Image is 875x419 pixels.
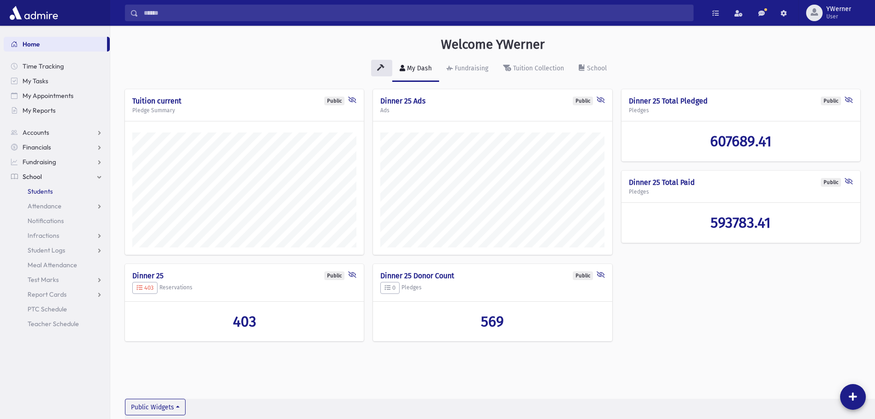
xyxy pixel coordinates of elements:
[23,92,73,100] span: My Appointments
[439,56,496,82] a: Fundraising
[4,59,110,74] a: Time Tracking
[496,56,571,82] a: Tuition Collection
[392,56,439,82] a: My Dash
[28,246,65,254] span: Student Logs
[585,64,607,72] div: School
[28,217,64,225] span: Notifications
[4,155,110,169] a: Fundraising
[711,214,771,231] span: 593783.41
[4,287,110,302] a: Report Cards
[380,282,604,294] h5: Pledges
[132,282,356,294] h5: Reservations
[573,271,593,280] div: Public
[132,282,158,294] button: 403
[23,62,64,70] span: Time Tracking
[4,140,110,155] a: Financials
[132,313,356,330] a: 403
[380,97,604,105] h4: Dinner 25 Ads
[4,199,110,213] a: Attendance
[4,243,110,258] a: Student Logs
[136,284,153,291] span: 403
[28,202,62,210] span: Attendance
[629,107,853,114] h5: Pledges
[4,125,110,140] a: Accounts
[405,64,432,72] div: My Dash
[28,261,77,269] span: Meal Attendance
[28,305,67,313] span: PTC Schedule
[629,214,853,231] a: 593783.41
[826,13,851,20] span: User
[23,158,56,166] span: Fundraising
[4,316,110,331] a: Teacher Schedule
[23,143,51,151] span: Financials
[125,399,186,415] button: Public Widgets
[380,282,400,294] button: 0
[4,272,110,287] a: Test Marks
[23,128,49,137] span: Accounts
[4,213,110,228] a: Notifications
[4,228,110,243] a: Infractions
[821,178,841,187] div: Public
[132,271,356,280] h4: Dinner 25
[380,107,604,114] h5: Ads
[4,258,110,272] a: Meal Attendance
[571,56,614,82] a: School
[7,4,60,22] img: AdmirePro
[629,189,853,195] h5: Pledges
[573,97,593,105] div: Public
[384,284,395,291] span: 0
[138,5,693,21] input: Search
[28,187,53,195] span: Students
[4,88,110,103] a: My Appointments
[453,64,488,72] div: Fundraising
[324,97,344,105] div: Public
[710,132,772,150] span: 607689.41
[132,97,356,105] h4: Tuition current
[324,271,344,280] div: Public
[28,231,59,240] span: Infractions
[28,276,59,284] span: Test Marks
[132,107,356,114] h5: Pledge Summary
[23,106,56,115] span: My Reports
[629,178,853,187] h4: Dinner 25 Total Paid
[380,271,604,280] h4: Dinner 25 Donor Count
[23,40,40,48] span: Home
[821,97,841,105] div: Public
[4,302,110,316] a: PTC Schedule
[380,313,604,330] a: 569
[4,169,110,184] a: School
[481,313,504,330] span: 569
[28,320,79,328] span: Teacher Schedule
[826,6,851,13] span: YWerner
[4,184,110,199] a: Students
[629,132,853,150] a: 607689.41
[4,74,110,88] a: My Tasks
[4,37,107,52] a: Home
[28,290,67,298] span: Report Cards
[511,64,564,72] div: Tuition Collection
[233,313,256,330] span: 403
[441,37,545,52] h3: Welcome YWerner
[23,77,48,85] span: My Tasks
[629,97,853,105] h4: Dinner 25 Total Pledged
[23,172,42,181] span: School
[4,103,110,118] a: My Reports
